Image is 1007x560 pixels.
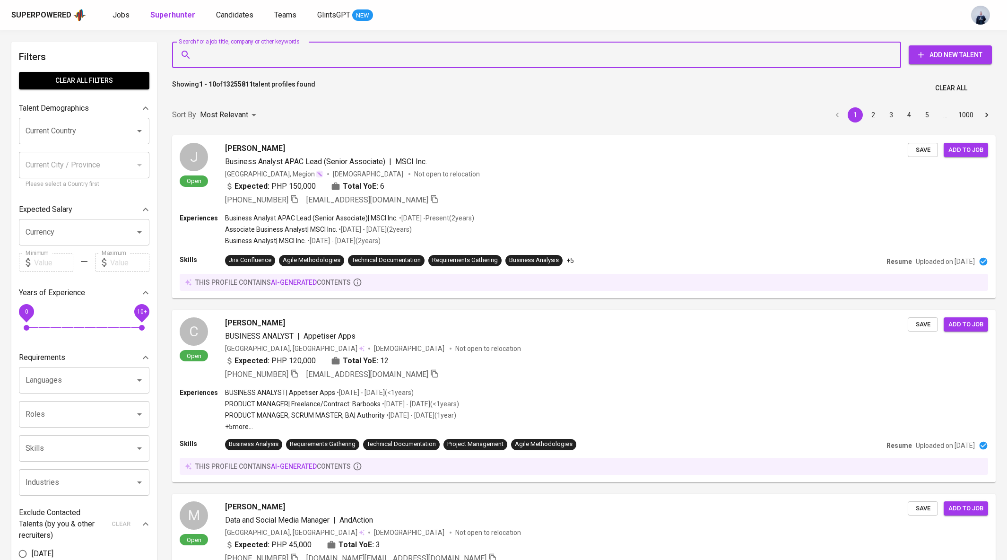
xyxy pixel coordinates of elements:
p: • [DATE] - [DATE] ( 1 year ) [385,411,456,420]
button: Add to job [944,317,988,332]
button: Go to page 2 [866,107,881,122]
button: page 1 [848,107,863,122]
img: annisa@glints.com [971,6,990,25]
div: Business Analysis [229,440,278,449]
p: PRODUCT MANAGER, SCRUM MASTER, BA | Authority [225,411,385,420]
b: 1 - 10 [199,80,216,88]
span: | [297,331,300,342]
span: [PHONE_NUMBER] [225,195,288,204]
span: [DEMOGRAPHIC_DATA] [374,344,446,353]
span: [DATE] [32,548,53,560]
div: PHP 45,000 [225,539,312,551]
p: Not open to relocation [414,169,480,179]
button: Go to page 5 [920,107,935,122]
span: | [333,515,336,526]
p: Uploaded on [DATE] [916,441,975,450]
span: Business Analyst APAC Lead (Senior Associate) [225,157,385,166]
div: M [180,501,208,530]
span: Jobs [113,10,130,19]
div: … [938,110,953,120]
p: Most Relevant [200,109,248,121]
a: Teams [274,9,298,21]
div: Technical Documentation [367,440,436,449]
span: NEW [352,11,373,20]
div: Agile Methodologies [283,256,340,265]
button: Add to job [944,501,988,516]
div: [GEOGRAPHIC_DATA], Megion [225,169,323,179]
button: Save [908,143,938,157]
span: GlintsGPT [317,10,350,19]
div: Project Management [447,440,503,449]
a: COpen[PERSON_NAME]BUSINESS ANALYST|Appetiser Apps[GEOGRAPHIC_DATA], [GEOGRAPHIC_DATA][DEMOGRAPHIC... [172,310,996,482]
div: Talent Demographics [19,99,149,118]
div: PHP 120,000 [225,355,316,367]
b: Total YoE: [343,355,378,367]
img: app logo [73,8,86,22]
div: Technical Documentation [352,256,421,265]
p: Exclude Contacted Talents (by you & other recruiters) [19,507,106,541]
span: AndAction [339,516,373,525]
span: MSCI Inc. [395,157,427,166]
div: PHP 150,000 [225,181,316,192]
span: 0 [25,308,28,315]
b: Superhunter [150,10,195,19]
div: Superpowered [11,10,71,21]
p: Experiences [180,213,225,223]
span: [PERSON_NAME] [225,143,285,154]
span: [PERSON_NAME] [225,501,285,513]
a: JOpen[PERSON_NAME]Business Analyst APAC Lead (Senior Associate)|MSCI Inc.[GEOGRAPHIC_DATA], Megio... [172,135,996,298]
p: Expected Salary [19,204,72,215]
span: [EMAIL_ADDRESS][DOMAIN_NAME] [306,195,428,204]
p: • [DATE] - [DATE] ( <1 years ) [335,388,414,397]
span: Add to job [948,145,983,156]
span: Open [183,352,205,360]
p: Business Analyst APAC Lead (Senior Associate) | MSCI Inc. [225,213,398,223]
p: • [DATE] - Present ( 2 years ) [398,213,474,223]
span: [PHONE_NUMBER] [225,370,288,379]
span: Candidates [216,10,253,19]
p: Not open to relocation [455,528,521,537]
p: Skills [180,255,225,264]
button: Go to page 1000 [955,107,976,122]
p: Experiences [180,388,225,397]
span: Add New Talent [916,49,984,61]
p: Not open to relocation [455,344,521,353]
button: Open [133,374,146,387]
span: AI-generated [271,279,317,286]
div: [GEOGRAPHIC_DATA], [GEOGRAPHIC_DATA] [225,528,365,537]
button: Add to job [944,143,988,157]
span: [EMAIL_ADDRESS][DOMAIN_NAME] [306,370,428,379]
span: Add to job [948,319,983,330]
p: Please select a Country first [26,180,143,189]
span: Save [912,503,933,514]
b: Expected: [234,355,269,367]
img: magic_wand.svg [316,170,323,178]
button: Open [133,124,146,138]
span: Open [183,536,205,544]
p: +5 [566,256,574,265]
button: Add New Talent [909,45,992,64]
div: Most Relevant [200,106,260,124]
p: this profile contains contents [195,462,351,471]
span: Add to job [948,503,983,514]
div: Requirements Gathering [290,440,356,449]
p: Requirements [19,352,65,363]
p: • [DATE] - [DATE] ( 2 years ) [337,225,412,234]
p: Resume [886,257,912,266]
nav: pagination navigation [828,107,996,122]
p: Sort By [172,109,196,121]
div: J [180,143,208,171]
span: Data and Social Media Manager [225,516,330,525]
button: Open [133,442,146,455]
a: GlintsGPT NEW [317,9,373,21]
b: Expected: [234,181,269,192]
div: Business Analysis [509,256,559,265]
p: Business Analyst | MSCI Inc. [225,236,306,245]
button: Save [908,317,938,332]
div: Expected Salary [19,200,149,219]
p: this profile contains contents [195,278,351,287]
span: Open [183,177,205,185]
div: Jira Confluence [229,256,271,265]
p: • [DATE] - [DATE] ( <1 years ) [381,399,459,409]
p: Uploaded on [DATE] [916,257,975,266]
